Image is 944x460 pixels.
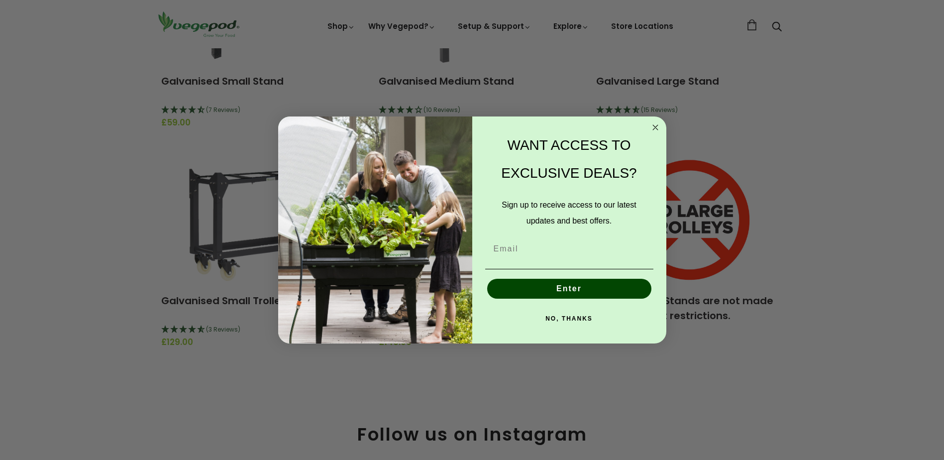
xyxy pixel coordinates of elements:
button: Close dialog [649,121,661,133]
input: Email [485,239,653,259]
button: NO, THANKS [485,309,653,329]
button: Enter [487,279,651,299]
span: Sign up to receive access to our latest updates and best offers. [502,201,636,225]
img: e9d03583-1bb1-490f-ad29-36751b3212ff.jpeg [278,116,472,344]
span: WANT ACCESS TO EXCLUSIVE DEALS? [501,137,636,181]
